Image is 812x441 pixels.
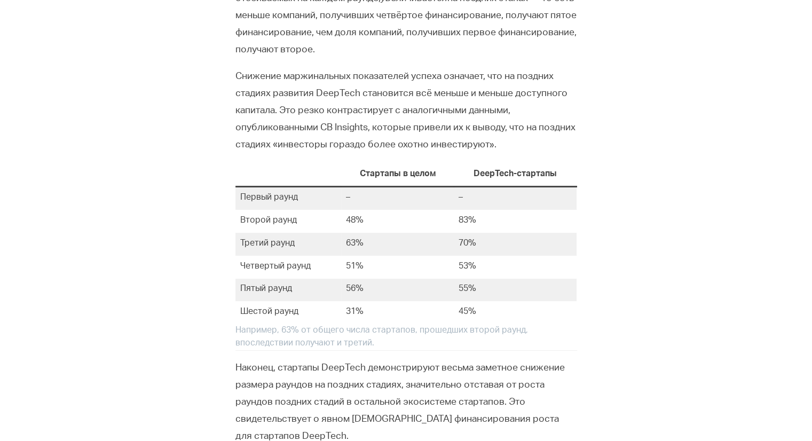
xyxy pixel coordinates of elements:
[459,308,476,317] font: 45%
[240,194,298,202] font: Первый раунд
[345,285,363,294] font: 56%
[235,72,576,150] font: Снижение маржинальных показателей успеха означает, что на поздних стадиях развития DeepTech стано...
[240,217,297,225] font: Второй раунд
[240,308,298,317] font: Шестой раунд
[459,285,476,294] font: 55%
[360,170,436,179] font: Стартапы в целом
[345,194,350,202] font: –
[345,240,363,248] font: 63%
[240,262,311,271] font: Четвертый раунд
[345,217,363,225] font: 48%
[474,170,557,179] font: DeepTech-стартапы
[345,262,363,271] font: 51%
[345,308,363,317] font: 31%
[459,240,476,248] font: 70%
[240,240,295,248] font: Третий раунд
[235,327,528,348] font: Например, 63% от общего числа стартапов, прошедших второй раунд, впоследствии получают и третий.
[240,285,292,294] font: Пятый раунд
[459,194,463,202] font: –
[459,262,476,271] font: 53%
[459,217,476,225] font: 83%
